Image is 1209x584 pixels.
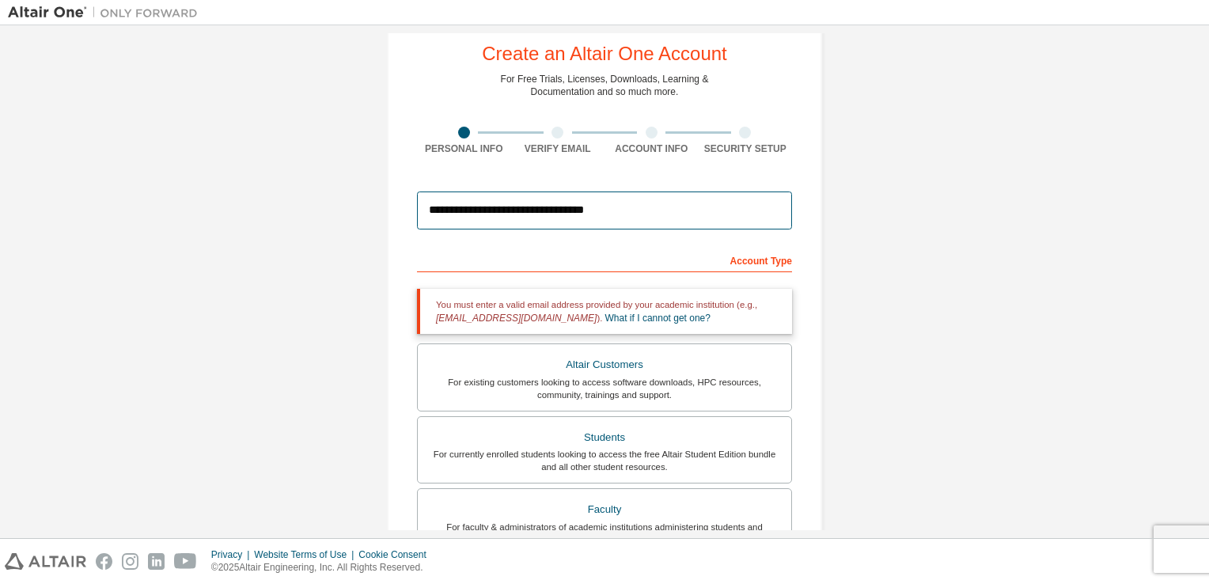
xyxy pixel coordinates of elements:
img: facebook.svg [96,553,112,570]
div: Privacy [211,548,254,561]
img: altair_logo.svg [5,553,86,570]
div: Website Terms of Use [254,548,358,561]
img: instagram.svg [122,553,138,570]
div: Personal Info [417,142,511,155]
a: What if I cannot get one? [605,313,711,324]
div: Altair Customers [427,354,782,376]
img: Altair One [8,5,206,21]
div: Security Setup [699,142,793,155]
div: Account Type [417,247,792,272]
div: Verify Email [511,142,605,155]
div: Account Info [604,142,699,155]
div: Students [427,427,782,449]
div: For faculty & administrators of academic institutions administering students and accessing softwa... [427,521,782,546]
div: Create an Altair One Account [482,44,727,63]
div: Cookie Consent [358,548,435,561]
span: [EMAIL_ADDRESS][DOMAIN_NAME] [436,313,597,324]
div: For currently enrolled students looking to access the free Altair Student Edition bundle and all ... [427,448,782,473]
img: youtube.svg [174,553,197,570]
div: For Free Trials, Licenses, Downloads, Learning & Documentation and so much more. [501,73,709,98]
div: For existing customers looking to access software downloads, HPC resources, community, trainings ... [427,376,782,401]
img: linkedin.svg [148,553,165,570]
div: You must enter a valid email address provided by your academic institution (e.g., ). [417,289,792,334]
div: Faculty [427,499,782,521]
p: © 2025 Altair Engineering, Inc. All Rights Reserved. [211,561,436,575]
